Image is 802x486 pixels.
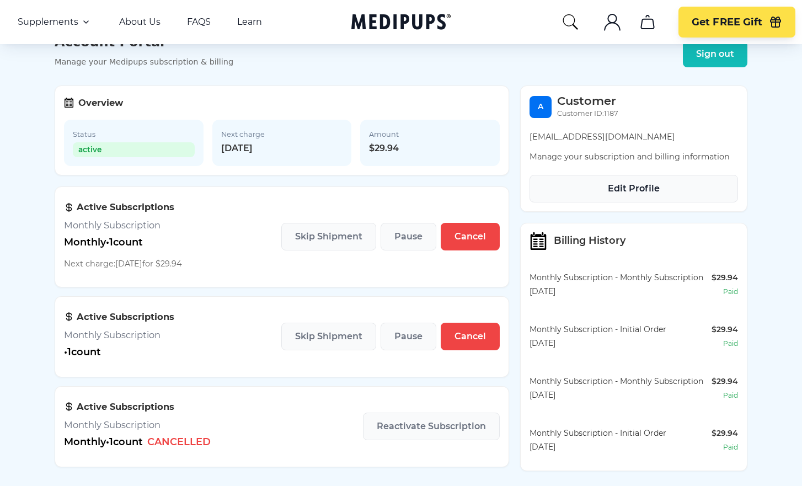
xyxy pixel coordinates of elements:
div: [DATE] [530,338,712,349]
p: Monthly • 1 count [64,436,211,448]
div: Monthly Subscription - Monthly Subscription [530,376,712,387]
span: Amount [369,129,491,140]
h3: Active Subscriptions [64,311,174,323]
div: $29.94 [712,428,738,439]
div: paid [723,389,738,401]
p: [EMAIL_ADDRESS][DOMAIN_NAME] [530,131,738,143]
div: paid [723,441,738,453]
h3: Monthly Subscription [64,220,182,231]
div: paid [723,338,738,349]
span: Status [73,129,195,140]
h3: Monthly Subscription [64,419,211,431]
div: $29.94 [712,324,738,335]
div: Monthly Subscription - Initial Order [530,428,712,439]
span: CANCELLED [147,436,211,448]
span: $29.94 [369,142,491,154]
span: Get FREE Gift [692,16,762,29]
div: [DATE] [530,441,712,453]
span: [DATE] [221,142,343,154]
span: active [73,142,195,157]
h3: Monthly Subscription [64,329,174,341]
button: Get FREE Gift [678,7,795,38]
p: Next charge: [DATE] for $29.94 [64,258,182,270]
div: [DATE] [530,286,712,297]
span: Pause [394,231,423,242]
div: Monthly Subscription - Monthly Subscription [530,272,712,284]
button: Sign out [683,41,747,67]
div: Monthly Subscription - Initial Order [530,324,712,335]
button: account [599,9,625,35]
button: Skip Shipment [281,223,376,250]
a: Medipups [351,12,451,34]
button: Reactivate Subscription [363,413,500,440]
span: Sign out [696,49,734,60]
h3: Overview [78,97,123,109]
p: Manage your Medipups subscription & billing [55,57,233,66]
button: cart [634,9,661,35]
button: Pause [381,323,436,350]
span: Reactivate Subscription [377,421,486,432]
h3: Active Subscriptions [64,401,211,413]
p: Manage your subscription and billing information [530,151,738,163]
h2: Customer [557,95,618,106]
span: Pause [394,331,423,342]
div: [DATE] [530,389,712,401]
h3: Billing History [554,235,625,247]
button: Pause [381,223,436,250]
div: $29.94 [712,272,738,284]
div: $29.94 [712,376,738,387]
p: • 1 count [64,346,174,358]
span: Edit Profile [608,183,660,194]
p: Customer ID: 1187 [557,108,618,119]
a: FAQS [187,17,211,28]
div: paid [723,286,738,297]
span: Supplements [18,17,78,28]
button: Cancel [441,323,500,350]
button: Supplements [18,15,93,29]
button: Edit Profile [530,175,738,202]
p: Monthly • 1 count [64,237,182,248]
a: Learn [237,17,262,28]
span: Cancel [455,331,486,342]
span: Skip Shipment [295,231,362,242]
h3: Active Subscriptions [64,201,182,213]
span: Next charge [221,129,343,140]
button: Cancel [441,223,500,250]
button: Skip Shipment [281,323,376,350]
span: Cancel [455,231,486,242]
a: About Us [119,17,161,28]
button: search [562,13,579,31]
span: Skip Shipment [295,331,362,342]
